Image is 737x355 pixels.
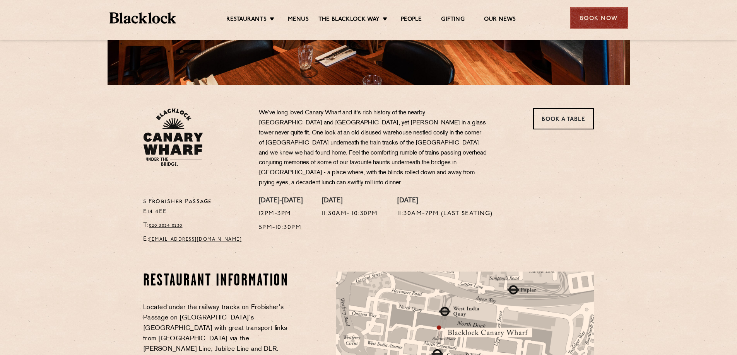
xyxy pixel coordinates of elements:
[149,237,242,242] a: [EMAIL_ADDRESS][DOMAIN_NAME]
[401,16,422,24] a: People
[143,272,291,291] h2: Restaurant Information
[149,223,183,228] a: 020 3034 0230
[259,209,303,219] p: 12pm-3pm
[397,209,493,219] p: 11:30am-7pm (Last Seating)
[143,197,247,217] p: 5 Frobisher Passage E14 4EE
[143,221,247,231] p: T:
[259,108,487,188] p: We’ve long loved Canary Wharf and it's rich history of the nearby [GEOGRAPHIC_DATA] and [GEOGRAPH...
[143,304,287,352] span: Located under the railway tracks on Frobisher’s Passage on [GEOGRAPHIC_DATA]’s [GEOGRAPHIC_DATA] ...
[259,197,303,206] h4: [DATE]-[DATE]
[484,16,516,24] a: Our News
[397,197,493,206] h4: [DATE]
[318,16,380,24] a: The Blacklock Way
[322,209,378,219] p: 11:30am- 10:30pm
[109,12,176,24] img: BL_Textured_Logo-footer-cropped.svg
[143,108,203,166] img: BL_CW_Logo_Website.svg
[143,234,247,245] p: E:
[533,108,594,129] a: Book a Table
[259,223,303,233] p: 5pm-10:30pm
[322,197,378,206] h4: [DATE]
[288,16,309,24] a: Menus
[441,16,464,24] a: Gifting
[226,16,267,24] a: Restaurants
[570,7,628,29] div: Book Now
